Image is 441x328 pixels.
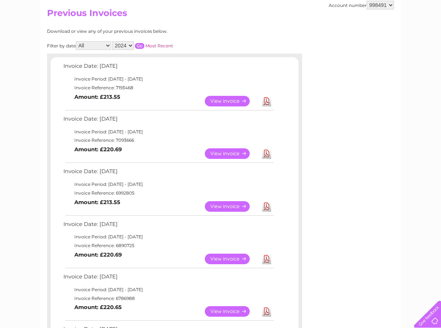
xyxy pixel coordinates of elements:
[62,294,275,303] td: Invoice Reference: 6786988
[331,31,347,36] a: Energy
[205,96,258,106] a: View
[74,199,120,206] b: Amount: £213.55
[49,4,393,35] div: Clear Business is a trading name of Verastar Limited (registered in [GEOGRAPHIC_DATA] No. 3667643...
[62,75,275,83] td: Invoice Period: [DATE] - [DATE]
[74,94,120,100] b: Amount: £213.55
[62,128,275,136] td: Invoice Period: [DATE] - [DATE]
[351,31,373,36] a: Telecoms
[62,219,275,233] td: Invoice Date: [DATE]
[47,8,394,22] h2: Previous Invoices
[393,31,410,36] a: Contact
[262,96,271,106] a: Download
[205,201,258,212] a: View
[205,148,258,159] a: View
[262,148,271,159] a: Download
[145,43,173,48] a: Most Recent
[262,254,271,264] a: Download
[262,306,271,317] a: Download
[262,201,271,212] a: Download
[205,254,258,264] a: View
[417,31,434,36] a: Log out
[62,241,275,250] td: Invoice Reference: 6890725
[62,189,275,198] td: Invoice Reference: 6992805
[313,31,327,36] a: Water
[378,31,388,36] a: Blog
[74,146,122,153] b: Amount: £220.69
[47,29,238,34] div: Download or view any of your previous invoices below.
[62,167,275,180] td: Invoice Date: [DATE]
[62,61,275,75] td: Invoice Date: [DATE]
[62,83,275,92] td: Invoice Reference: 7193468
[329,1,394,9] div: Account number
[62,272,275,285] td: Invoice Date: [DATE]
[15,19,52,41] img: logo.png
[62,136,275,145] td: Invoice Reference: 7093666
[62,180,275,189] td: Invoice Period: [DATE] - [DATE]
[304,4,354,13] a: 0333 014 3131
[205,306,258,317] a: View
[74,304,122,311] b: Amount: £220.65
[74,251,122,258] b: Amount: £220.69
[62,285,275,294] td: Invoice Period: [DATE] - [DATE]
[62,114,275,128] td: Invoice Date: [DATE]
[47,41,238,50] div: Filter by date
[62,233,275,241] td: Invoice Period: [DATE] - [DATE]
